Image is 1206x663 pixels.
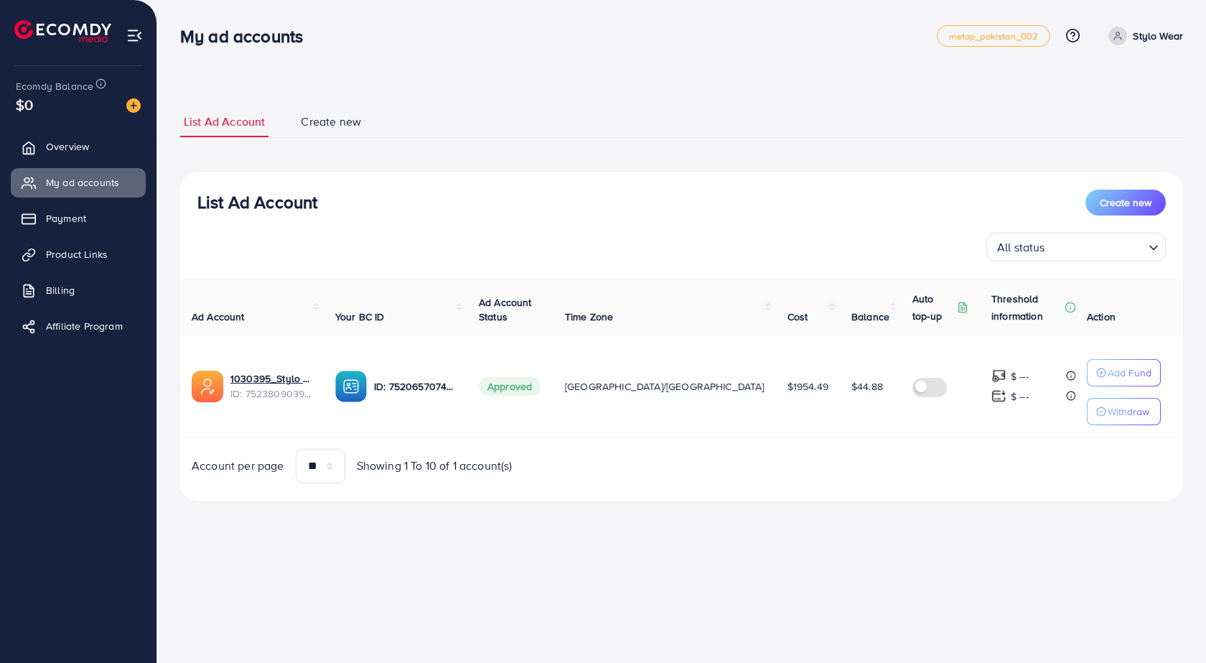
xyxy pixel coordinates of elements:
p: Threshold information [991,290,1062,325]
a: Overview [11,132,146,161]
span: Payment [46,211,86,226]
h3: List Ad Account [197,192,317,213]
span: All status [994,237,1048,258]
img: menu [126,27,143,44]
span: Create new [301,113,361,130]
div: <span class='underline'>1030395_Stylo Wear_1751773316264</span></br>7523809039034122257 [230,371,312,401]
img: ic-ba-acc.ded83a64.svg [335,371,367,402]
input: Search for option [1050,234,1143,258]
span: Approved [479,377,541,396]
span: List Ad Account [184,113,265,130]
span: Create new [1100,195,1151,210]
img: ic-ads-acc.e4c84228.svg [192,371,223,402]
div: Search for option [986,233,1166,261]
p: Auto top-up [912,290,954,325]
span: My ad accounts [46,175,119,190]
img: top-up amount [991,368,1006,384]
a: metap_pakistan_002 [937,25,1051,47]
h3: My ad accounts [180,26,314,47]
span: Account per page [192,458,284,474]
span: Showing 1 To 10 of 1 account(s) [357,458,513,474]
span: Ecomdy Balance [16,79,93,93]
span: Billing [46,283,75,297]
a: Payment [11,204,146,233]
img: image [126,98,141,113]
img: logo [14,20,111,42]
span: Ad Account Status [479,295,532,324]
span: Ad Account [192,310,245,324]
p: Add Fund [1108,364,1151,381]
p: ID: 7520657074921996304 [374,378,456,395]
span: Time Zone [565,310,613,324]
a: My ad accounts [11,168,146,197]
span: [GEOGRAPHIC_DATA]/[GEOGRAPHIC_DATA] [565,379,765,394]
span: Cost [787,310,808,324]
span: ID: 7523809039034122257 [230,386,312,401]
img: top-up amount [991,389,1006,404]
button: Withdraw [1087,398,1161,425]
a: Stylo Wear [1103,27,1183,45]
span: Your BC ID [335,310,385,324]
p: $ --- [1011,368,1029,385]
span: Affiliate Program [46,319,123,333]
a: Affiliate Program [11,312,146,340]
p: $ --- [1011,388,1029,405]
span: $44.88 [851,379,883,394]
span: metap_pakistan_002 [949,32,1039,41]
a: 1030395_Stylo Wear_1751773316264 [230,371,312,386]
span: Action [1087,310,1116,324]
a: Billing [11,276,146,305]
button: Create new [1085,190,1166,215]
p: Stylo Wear [1133,27,1183,45]
button: Add Fund [1087,359,1161,386]
span: Product Links [46,247,108,261]
span: $1954.49 [787,379,828,394]
p: Withdraw [1108,403,1149,420]
span: Overview [46,139,89,154]
span: $0 [16,94,33,115]
a: Product Links [11,240,146,269]
span: Balance [851,310,889,324]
